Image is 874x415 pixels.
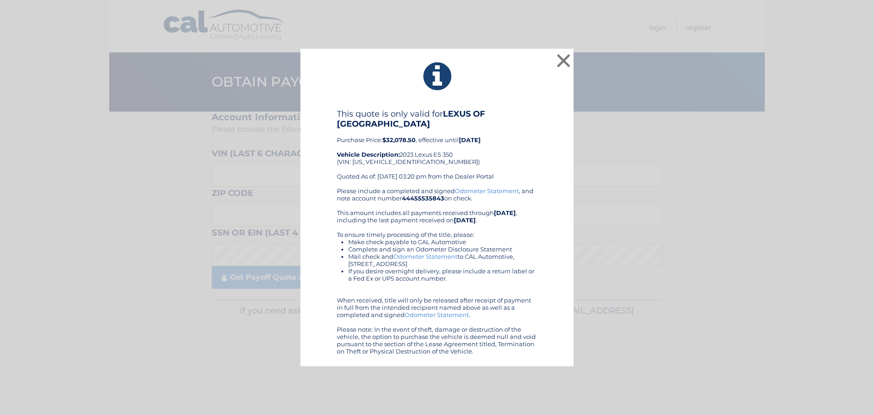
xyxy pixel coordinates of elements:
a: Odometer Statement [393,253,457,260]
li: Mail check and to CAL Automotive, [STREET_ADDRESS] [348,253,537,267]
h4: This quote is only valid for [337,109,537,129]
button: × [554,51,573,70]
strong: Vehicle Description: [337,151,400,158]
b: $32,078.50 [382,136,416,143]
div: Please include a completed and signed , and note account number on check. This amount includes al... [337,187,537,355]
b: [DATE] [454,216,476,224]
b: [DATE] [459,136,481,143]
b: LEXUS OF [GEOGRAPHIC_DATA] [337,109,485,129]
a: Odometer Statement [405,311,469,318]
li: Complete and sign an Odometer Disclosure Statement [348,246,537,253]
a: Odometer Statement [455,187,519,195]
li: If you desire overnight delivery, please include a return label or a Fed Ex or UPS account number. [348,267,537,282]
div: Purchase Price: , effective until 2023 Lexus ES 350 (VIN: [US_VEHICLE_IDENTIFICATION_NUMBER]) Quo... [337,109,537,187]
b: [DATE] [494,209,516,216]
li: Make check payable to CAL Automotive [348,238,537,246]
b: 44455535843 [402,195,444,202]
